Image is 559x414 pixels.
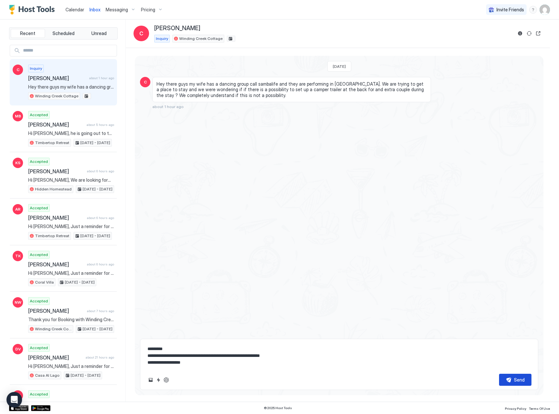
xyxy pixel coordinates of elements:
[28,401,101,407] span: Burçak Karayiğit
[28,121,84,128] span: [PERSON_NAME]
[31,405,51,411] a: Google Play Store
[35,279,54,285] span: Coral Villa
[15,160,20,166] span: KS
[28,270,114,276] span: Hi [PERSON_NAME], Just a reminder for your upcoming stay at [GEOGRAPHIC_DATA]. I hope you are loo...
[52,30,75,36] span: Scheduled
[89,6,100,13] a: Inbox
[155,376,162,384] button: Quick reply
[141,7,155,13] span: Pricing
[15,346,21,352] span: DV
[156,36,168,42] span: Inquiry
[28,354,83,361] span: [PERSON_NAME]
[505,407,526,410] span: Privacy Policy
[30,66,42,71] span: Inquiry
[83,326,112,332] span: [DATE] - [DATE]
[35,233,69,239] span: Timbertop Retreat
[30,391,48,397] span: Accepted
[80,140,110,146] span: [DATE] - [DATE]
[152,104,184,109] span: about 1 hour ago
[28,75,87,81] span: [PERSON_NAME]
[540,5,550,15] div: User profile
[9,5,58,15] a: Host Tools Logo
[505,405,526,411] a: Privacy Policy
[28,177,114,183] span: Hi [PERSON_NAME], We are looking forward to our stay in [GEOGRAPHIC_DATA] in a few months. we wil...
[87,123,114,127] span: about 5 hours ago
[529,405,550,411] a: Terms Of Use
[30,298,48,304] span: Accepted
[534,30,542,37] button: Open reservation
[28,84,114,90] span: Hey there guys my wife has a dancing group call sambalife and they are performing in [GEOGRAPHIC_...
[179,36,223,42] span: Winding Creek Cottage
[154,25,200,32] span: [PERSON_NAME]
[28,224,114,229] span: Hi [PERSON_NAME], Just a reminder for your upcoming stay at [GEOGRAPHIC_DATA]! I hope you are loo...
[35,372,60,378] span: Casa Al Lago
[499,374,531,386] button: Send
[28,130,114,136] span: Hi [PERSON_NAME], he is going out to the house [DATE] and I've asked if we can have the quote by ...
[86,355,114,359] span: about 21 hours ago
[30,205,48,211] span: Accepted
[20,45,117,56] input: Input Field
[80,233,110,239] span: [DATE] - [DATE]
[83,186,112,192] span: [DATE] - [DATE]
[65,6,84,13] a: Calendar
[28,363,114,369] span: Hi [PERSON_NAME], Just a reminder for your upcoming stay at [GEOGRAPHIC_DATA]. I hope you are loo...
[30,159,48,164] span: Accepted
[20,30,35,36] span: Recent
[87,309,114,313] span: about 7 hours ago
[17,67,19,73] span: C
[9,405,29,411] a: App Store
[46,29,81,38] button: Scheduled
[71,372,100,378] span: [DATE] - [DATE]
[35,93,78,99] span: Winding Creek Cottage
[144,79,147,85] span: C
[87,216,114,220] span: about 6 hours ago
[529,6,537,14] div: menu
[30,252,48,258] span: Accepted
[514,376,525,383] div: Send
[147,376,155,384] button: Upload image
[87,169,114,173] span: about 6 hours ago
[15,299,21,305] span: NW
[529,407,550,410] span: Terms Of Use
[87,262,114,266] span: about 6 hours ago
[35,326,72,332] span: Winding Creek Cottage
[525,30,533,37] button: Sync reservation
[30,112,48,118] span: Accepted
[28,308,84,314] span: [PERSON_NAME]
[35,186,72,192] span: Hidden Homestead
[15,113,21,119] span: MB
[15,206,20,212] span: AR
[91,30,107,36] span: Unread
[162,376,170,384] button: ChatGPT Auto Reply
[28,168,84,175] span: [PERSON_NAME]
[89,76,114,80] span: about 1 hour ago
[65,279,95,285] span: [DATE] - [DATE]
[65,7,84,12] span: Calendar
[6,392,22,408] div: Open Intercom Messenger
[333,64,346,69] span: [DATE]
[139,30,143,37] span: C
[11,29,45,38] button: Recent
[28,214,84,221] span: [PERSON_NAME]
[106,7,128,13] span: Messaging
[30,345,48,351] span: Accepted
[157,81,427,98] span: Hey there guys my wife has a dancing group call sambalife and they are performing in [GEOGRAPHIC_...
[35,140,69,146] span: Timbertop Retreat
[82,29,116,38] button: Unread
[264,406,292,410] span: © 2025 Host Tools
[9,27,118,40] div: tab-group
[516,30,524,37] button: Reservation information
[496,7,524,13] span: Invite Friends
[15,253,21,259] span: TK
[28,317,114,323] span: Thank you for Booking with Winding Creek Cottage! Please take a look at the bedroom/bed step up o...
[28,261,84,268] span: [PERSON_NAME]
[89,7,100,12] span: Inbox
